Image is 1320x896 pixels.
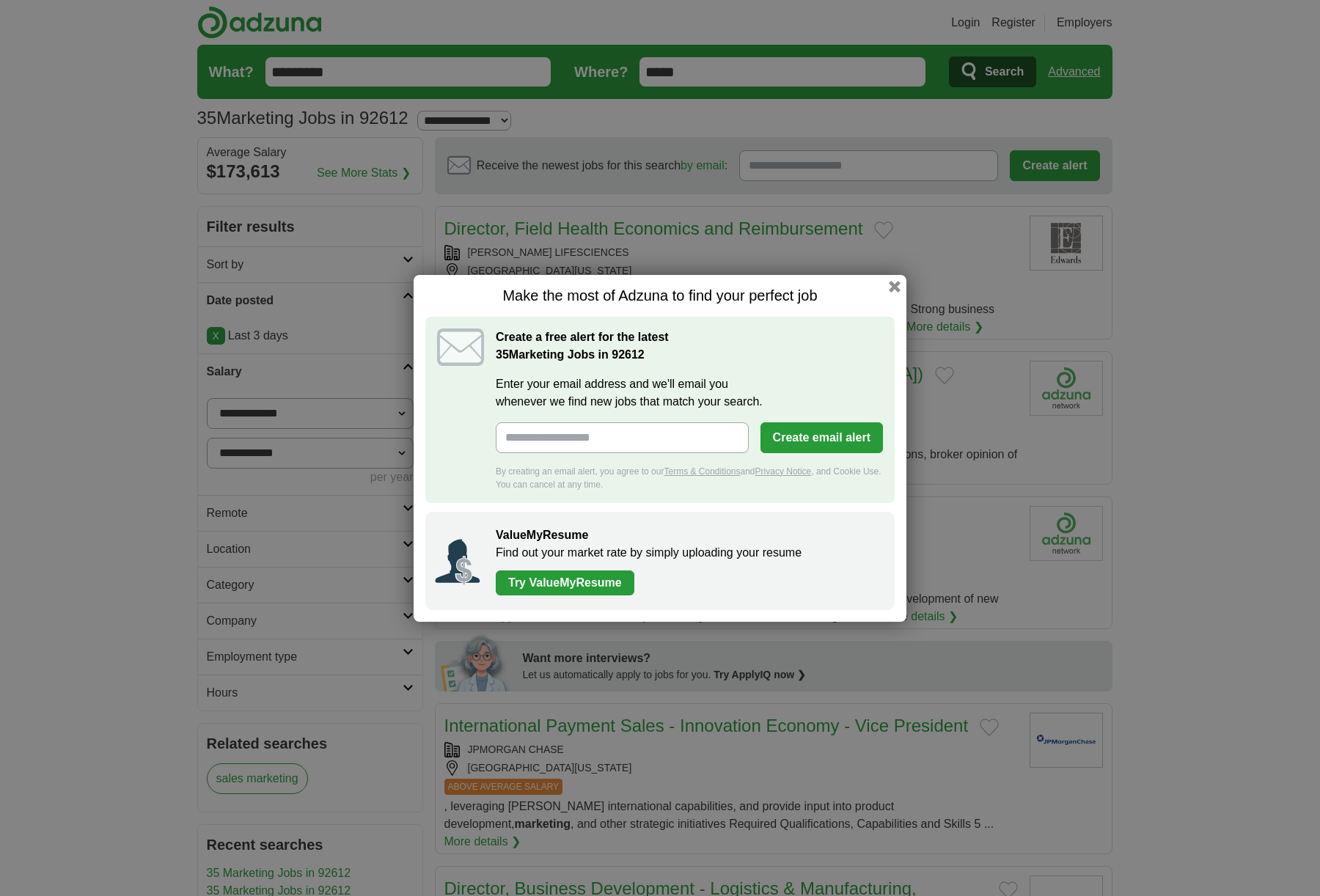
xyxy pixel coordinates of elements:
span: 35 [496,346,509,364]
p: Find out your market rate by simply uploading your resume [496,544,880,562]
h2: ValueMyResume [496,526,880,544]
strong: Marketing Jobs in 92612 [496,348,645,361]
h2: Create a free alert for the latest [496,328,883,364]
a: Privacy Notice [755,466,812,477]
a: Terms & Conditions [664,466,740,477]
button: Create email alert [760,422,883,453]
div: By creating an email alert, you agree to our and , and Cookie Use. You can cancel at any time. [496,465,883,491]
h1: Make the most of Adzuna to find your perfect job [425,287,895,305]
a: Try ValueMyResume [496,570,634,595]
label: Enter your email address and we'll email you whenever we find new jobs that match your search. [496,375,883,411]
img: icon_email.svg [437,328,484,366]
